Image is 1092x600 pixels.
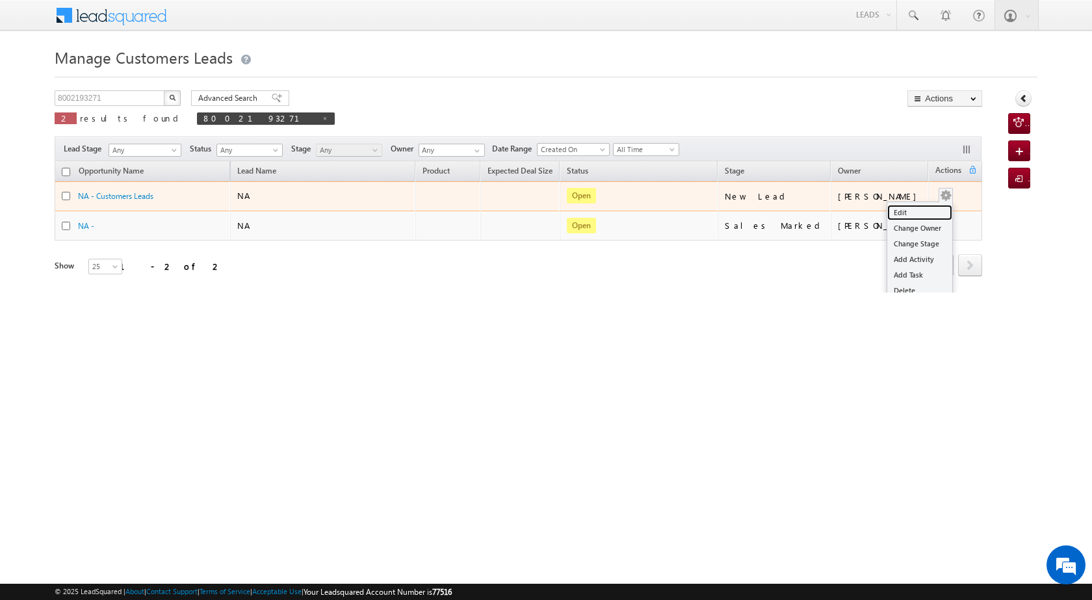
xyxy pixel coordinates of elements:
[567,218,596,233] span: Open
[231,164,283,181] span: Lead Name
[907,90,982,107] button: Actions
[62,168,70,176] input: Check all records
[200,587,250,595] a: Terms of Service
[252,587,302,595] a: Acceptable Use
[887,236,952,252] a: Change Stage
[291,143,316,155] span: Stage
[55,260,78,272] div: Show
[887,252,952,267] a: Add Activity
[146,587,198,595] a: Contact Support
[125,587,144,595] a: About
[560,164,595,181] a: Status
[213,7,244,38] div: Minimize live chat window
[217,144,279,156] span: Any
[391,143,419,155] span: Owner
[614,144,675,155] span: All Time
[190,143,216,155] span: Status
[109,144,177,156] span: Any
[22,68,55,85] img: d_60004797649_company_0_60004797649
[72,164,150,181] a: Opportunity Name
[725,166,744,176] span: Stage
[467,144,484,157] a: Show All Items
[537,143,610,156] a: Created On
[237,190,248,201] span: NA
[838,220,923,231] div: [PERSON_NAME]
[887,220,952,236] a: Change Owner
[177,400,236,418] em: Start Chat
[725,220,825,231] div: Sales Marked
[929,163,968,180] span: Actions
[958,254,982,276] span: next
[78,191,153,201] a: NA - Customers Leads
[316,144,382,157] a: Any
[419,144,485,157] input: Type to Search
[492,143,537,155] span: Date Range
[169,94,175,101] img: Search
[725,190,825,202] div: New Lead
[887,205,952,220] a: Edit
[838,190,923,202] div: [PERSON_NAME]
[422,166,450,176] span: Product
[109,144,181,157] a: Any
[55,586,452,598] span: © 2025 LeadSquared | | | | |
[78,221,94,231] a: NA -
[198,92,261,104] span: Advanced Search
[68,68,218,85] div: Chat with us now
[958,255,982,276] a: next
[304,587,452,597] span: Your Leadsquared Account Number is
[838,166,861,176] span: Owner
[487,166,552,176] span: Expected Deal Size
[216,144,283,157] a: Any
[17,120,237,389] textarea: Type your message and hit 'Enter'
[89,261,123,272] span: 25
[55,47,233,68] span: Manage Customers Leads
[538,144,605,155] span: Created On
[613,143,679,156] a: All Time
[88,259,122,274] a: 25
[567,188,596,203] span: Open
[317,144,378,156] span: Any
[481,164,559,181] a: Expected Deal Size
[718,164,751,181] a: Stage
[887,267,952,283] a: Add Task
[61,112,70,124] span: 2
[120,259,222,274] div: 1 - 2 of 2
[432,587,452,597] span: 77516
[79,166,144,176] span: Opportunity Name
[80,112,183,124] span: results found
[203,112,315,124] span: 8002193271
[64,143,107,155] span: Lead Stage
[237,220,248,231] span: NA
[887,283,952,298] a: Delete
